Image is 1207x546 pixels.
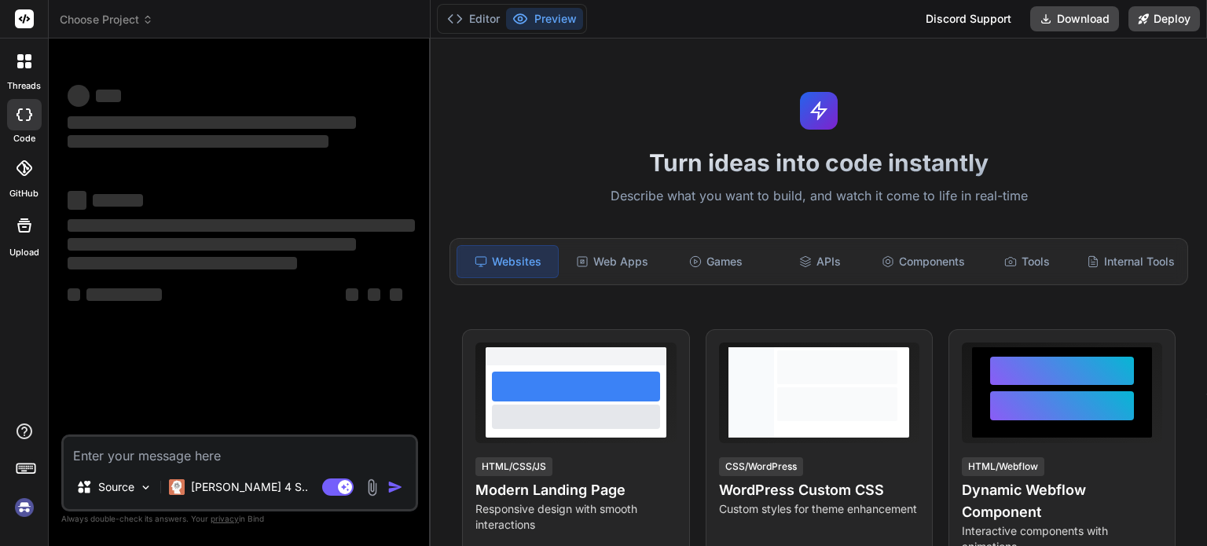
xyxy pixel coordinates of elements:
h4: Modern Landing Page [475,479,676,501]
span: ‌ [68,116,356,129]
div: APIs [769,245,870,278]
div: HTML/Webflow [962,457,1044,476]
div: HTML/CSS/JS [475,457,552,476]
span: ‌ [96,90,121,102]
p: Custom styles for theme enhancement [719,501,919,517]
img: icon [387,479,403,495]
div: Tools [977,245,1077,278]
button: Editor [441,8,506,30]
div: Internal Tools [1080,245,1181,278]
span: ‌ [68,85,90,107]
h1: Turn ideas into code instantly [440,148,1198,177]
span: ‌ [390,288,402,301]
img: Claude 4 Sonnet [169,479,185,495]
h4: Dynamic Webflow Component [962,479,1162,523]
span: ‌ [68,191,86,210]
span: ‌ [346,288,358,301]
span: ‌ [68,219,415,232]
span: Choose Project [60,12,153,27]
span: ‌ [68,257,297,269]
p: Responsive design with smooth interactions [475,501,676,533]
span: ‌ [68,288,80,301]
h4: WordPress Custom CSS [719,479,919,501]
div: Web Apps [562,245,662,278]
div: Games [666,245,766,278]
div: Websites [457,245,559,278]
span: ‌ [368,288,380,301]
label: threads [7,79,41,93]
p: Source [98,479,134,495]
div: CSS/WordPress [719,457,803,476]
span: ‌ [68,135,328,148]
label: GitHub [9,187,39,200]
p: Always double-check its answers. Your in Bind [61,511,418,526]
p: [PERSON_NAME] 4 S.. [191,479,308,495]
span: privacy [211,514,239,523]
p: Describe what you want to build, and watch it come to life in real-time [440,186,1198,207]
span: ‌ [86,288,162,301]
div: Discord Support [916,6,1021,31]
button: Deploy [1128,6,1200,31]
img: attachment [363,478,381,497]
label: Upload [9,246,39,259]
img: signin [11,494,38,521]
button: Preview [506,8,583,30]
img: Pick Models [139,481,152,494]
span: ‌ [68,238,356,251]
span: ‌ [93,194,143,207]
label: code [13,132,35,145]
button: Download [1030,6,1119,31]
div: Components [873,245,974,278]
